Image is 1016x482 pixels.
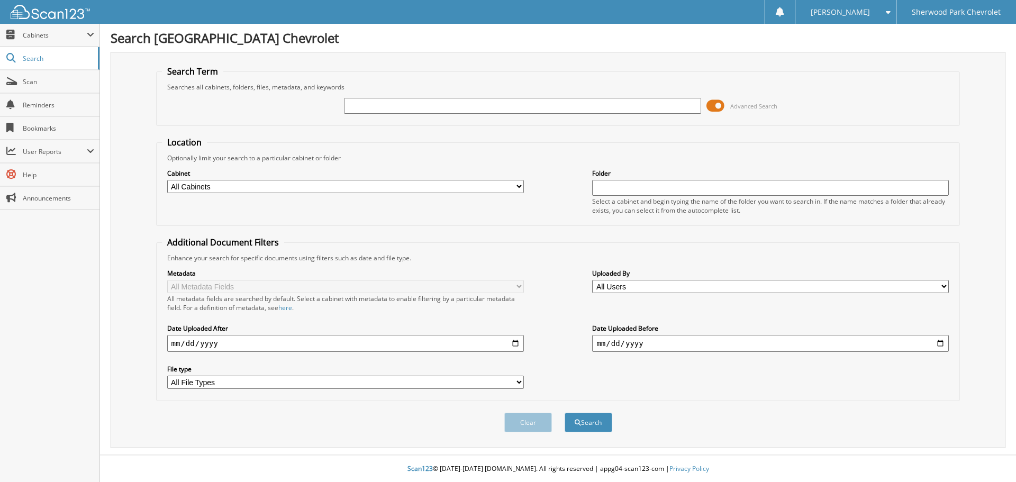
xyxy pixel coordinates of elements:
input: start [167,335,524,352]
img: scan123-logo-white.svg [11,5,90,19]
label: Folder [592,169,949,178]
legend: Location [162,137,207,148]
label: Date Uploaded Before [592,324,949,333]
span: Scan123 [407,464,433,473]
label: Date Uploaded After [167,324,524,333]
label: File type [167,365,524,374]
h1: Search [GEOGRAPHIC_DATA] Chevrolet [111,29,1005,47]
span: Sherwood Park Chevrolet [912,9,1001,15]
span: Bookmarks [23,124,94,133]
legend: Search Term [162,66,223,77]
label: Metadata [167,269,524,278]
label: Cabinet [167,169,524,178]
div: © [DATE]-[DATE] [DOMAIN_NAME]. All rights reserved | appg04-scan123-com | [100,456,1016,482]
span: Cabinets [23,31,87,40]
label: Uploaded By [592,269,949,278]
a: Privacy Policy [669,464,709,473]
button: Clear [504,413,552,432]
span: Help [23,170,94,179]
span: [PERSON_NAME] [811,9,870,15]
span: Scan [23,77,94,86]
div: All metadata fields are searched by default. Select a cabinet with metadata to enable filtering b... [167,294,524,312]
div: Enhance your search for specific documents using filters such as date and file type. [162,253,955,262]
div: Searches all cabinets, folders, files, metadata, and keywords [162,83,955,92]
span: Search [23,54,93,63]
span: Reminders [23,101,94,110]
div: Select a cabinet and begin typing the name of the folder you want to search in. If the name match... [592,197,949,215]
button: Search [565,413,612,432]
span: Advanced Search [730,102,777,110]
input: end [592,335,949,352]
legend: Additional Document Filters [162,237,284,248]
a: here [278,303,292,312]
div: Optionally limit your search to a particular cabinet or folder [162,153,955,162]
span: Announcements [23,194,94,203]
span: User Reports [23,147,87,156]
